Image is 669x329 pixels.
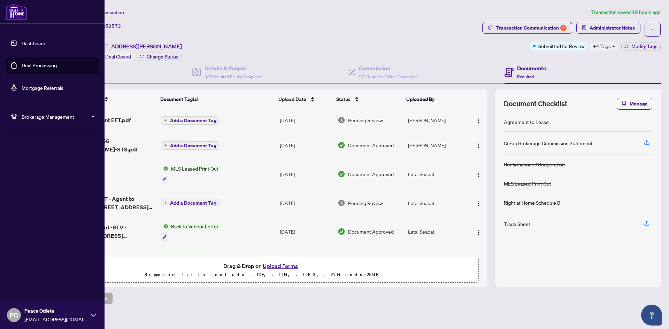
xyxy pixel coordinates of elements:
span: Required [517,74,534,79]
button: Administrator Notes [576,22,640,34]
span: Submitted for Review [538,42,585,50]
span: Change Status [147,54,178,59]
th: Status [333,89,403,109]
span: Status [336,95,351,103]
span: Document Checklist [504,99,567,109]
span: plus [164,118,167,122]
th: (7) File Name [67,89,157,109]
span: ellipsis [650,27,655,32]
span: Document Approved [348,228,394,235]
img: Document Status [338,141,345,149]
article: Transaction saved 19 hours ago [591,8,661,16]
span: C-R-L-2906-56 [PERSON_NAME]-STS.pdf [70,137,155,154]
button: Logo [473,115,484,126]
img: Document Status [338,116,345,124]
td: Latai Seadat [405,217,467,247]
th: Document Tag(s) [157,89,276,109]
div: Agreement to Lease [504,118,549,126]
img: Logo [476,172,482,178]
img: Logo [476,118,482,124]
td: Latai Seadat [405,159,467,189]
div: Transaction Communication [496,22,567,33]
div: Status: [86,52,134,61]
span: Pending Review [348,199,383,207]
span: [EMAIL_ADDRESS][DOMAIN_NAME] [24,315,87,323]
button: Status IconAgreement to Lease [161,252,255,271]
span: 3/3 Required Fields Completed [205,74,262,79]
td: [DATE] [277,217,335,247]
div: Confirmation of Cooperation [504,160,565,168]
button: Logo [473,226,484,237]
span: Document Approved [348,141,394,149]
span: INV to Landlord -BTV - [STREET_ADDRESS][PERSON_NAME]pdf [70,223,155,240]
a: Dashboard [22,40,45,46]
span: Brokerage Management [22,113,94,120]
div: Co-op Brokerage Commission Statement [504,139,593,147]
span: [STREET_ADDRESS][PERSON_NAME] [86,42,182,50]
span: Agreement to Lease [168,252,219,260]
button: Logo [473,140,484,151]
button: Logo [473,197,484,209]
img: Document Status [338,199,345,207]
span: View Transaction [87,9,124,16]
button: Add a Document Tag [161,141,220,150]
div: Right at Home Schedule B [504,199,560,206]
td: [PERSON_NAME] [405,246,467,276]
td: [DATE] [277,189,335,217]
span: plus [164,143,167,147]
img: Logo [476,143,482,149]
span: Administrator Notes [590,22,635,33]
th: Uploaded By [403,89,465,109]
img: Document Status [338,170,345,178]
span: Drag & Drop orUpload FormsSupported files include .PDF, .JPG, .JPEG, .PNG under25MB [45,257,478,283]
span: Add a Document Tag [170,201,216,205]
span: Document Approved [348,170,394,178]
td: [PERSON_NAME] [405,109,467,131]
span: 2906-56 [PERSON_NAME]-2025-2026-LEASE AGMT.pdf [70,253,155,270]
img: Status Icon [161,222,168,230]
span: Add a Document Tag [170,143,216,148]
span: solution [582,25,587,30]
span: Manage [630,98,648,109]
span: Peace Odiete [24,307,87,315]
span: Back to Vendor Letter [168,222,221,230]
button: Logo [473,169,484,180]
img: Document Status [338,228,345,235]
span: down [612,45,616,48]
button: Transaction Communication2 [482,22,572,34]
img: logo [6,3,27,20]
a: Deal Processing [22,62,57,69]
div: 2 [560,25,567,31]
div: MLS Leased Print Out [504,180,551,187]
span: MLS Leased Print Out [168,165,221,172]
span: Add a Document Tag [170,118,216,123]
button: Status IconMLS Leased Print Out [161,165,221,183]
button: Upload Forms [261,261,300,271]
img: Logo [476,230,482,235]
span: TRADE SHEET - Agent to REVIEW - [STREET_ADDRESS][PERSON_NAME]pdf [70,195,155,211]
button: Open asap [641,305,662,326]
img: Status Icon [161,252,168,260]
td: [DATE] [277,246,335,276]
h4: Details & People [205,64,262,72]
td: Latai Seadat [405,189,467,217]
span: plus [164,201,167,205]
span: Drag & Drop or [223,261,300,271]
button: Add a Document Tag [161,116,220,125]
td: [DATE] [277,159,335,189]
span: 52573 [105,23,121,29]
h4: Documents [517,64,546,72]
span: PO [10,310,18,320]
td: [DATE] [277,131,335,159]
a: Mortgage Referrals [22,85,63,91]
th: Upload Date [276,89,333,109]
button: Change Status [137,53,182,61]
button: Modify Tags [621,42,661,50]
td: [DATE] [277,109,335,131]
td: [PERSON_NAME] [405,131,467,159]
div: Trade Sheet [504,220,530,228]
span: Modify Tags [631,44,658,49]
span: Pending Review [348,116,383,124]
